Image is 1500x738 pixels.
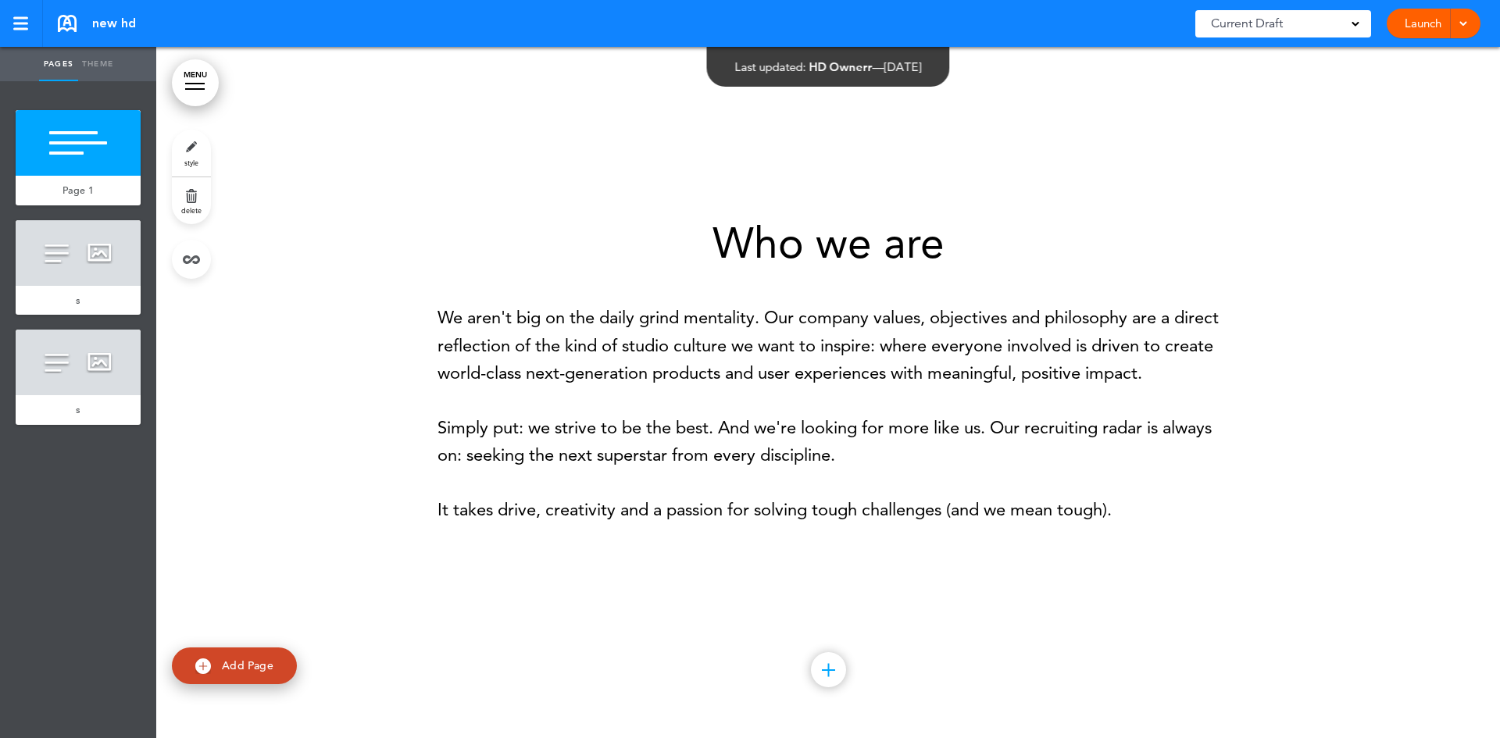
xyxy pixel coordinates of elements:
[172,59,219,106] a: MENU
[735,61,922,73] div: —
[16,395,141,425] a: s
[39,47,78,81] a: Pages
[181,205,202,215] span: delete
[184,158,198,167] span: style
[62,184,94,197] span: Page 1
[437,496,1219,523] p: It takes drive, creativity and a passion for solving tough challenges (and we mean tough).
[437,304,1219,387] p: We aren't big on the daily grind mentality. Our company values, objectives and philosophy are a d...
[16,176,141,205] a: Page 1
[437,414,1219,469] p: Simply put: we strive to be the best. And we're looking for more like us. Our recruiting radar is...
[78,47,117,81] a: Theme
[92,15,136,32] span: new hd
[437,222,1219,265] h1: Who we are
[172,130,211,176] a: style
[195,658,211,674] img: add.svg
[172,177,211,224] a: delete
[735,59,806,74] span: Last updated:
[1211,12,1283,34] span: Current Draft
[76,294,80,307] span: s
[1398,9,1448,38] a: Launch
[16,286,141,316] a: s
[222,658,273,672] span: Add Page
[809,59,873,74] span: HD Ownerr
[76,403,80,416] span: s
[884,59,922,74] span: [DATE]
[172,647,297,684] a: Add Page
